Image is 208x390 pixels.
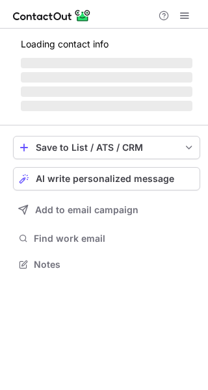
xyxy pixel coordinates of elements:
button: AI write personalized message [13,167,200,190]
div: Save to List / ATS / CRM [36,142,177,153]
span: Notes [34,259,195,270]
span: ‌ [21,72,192,83]
p: Loading contact info [21,39,192,49]
img: ContactOut v5.3.10 [13,8,91,23]
button: Notes [13,255,200,274]
span: ‌ [21,58,192,68]
button: save-profile-one-click [13,136,200,159]
span: ‌ [21,101,192,111]
span: Find work email [34,233,195,244]
span: ‌ [21,86,192,97]
button: Add to email campaign [13,198,200,222]
span: AI write personalized message [36,174,174,184]
button: Find work email [13,229,200,248]
span: Add to email campaign [35,205,138,215]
